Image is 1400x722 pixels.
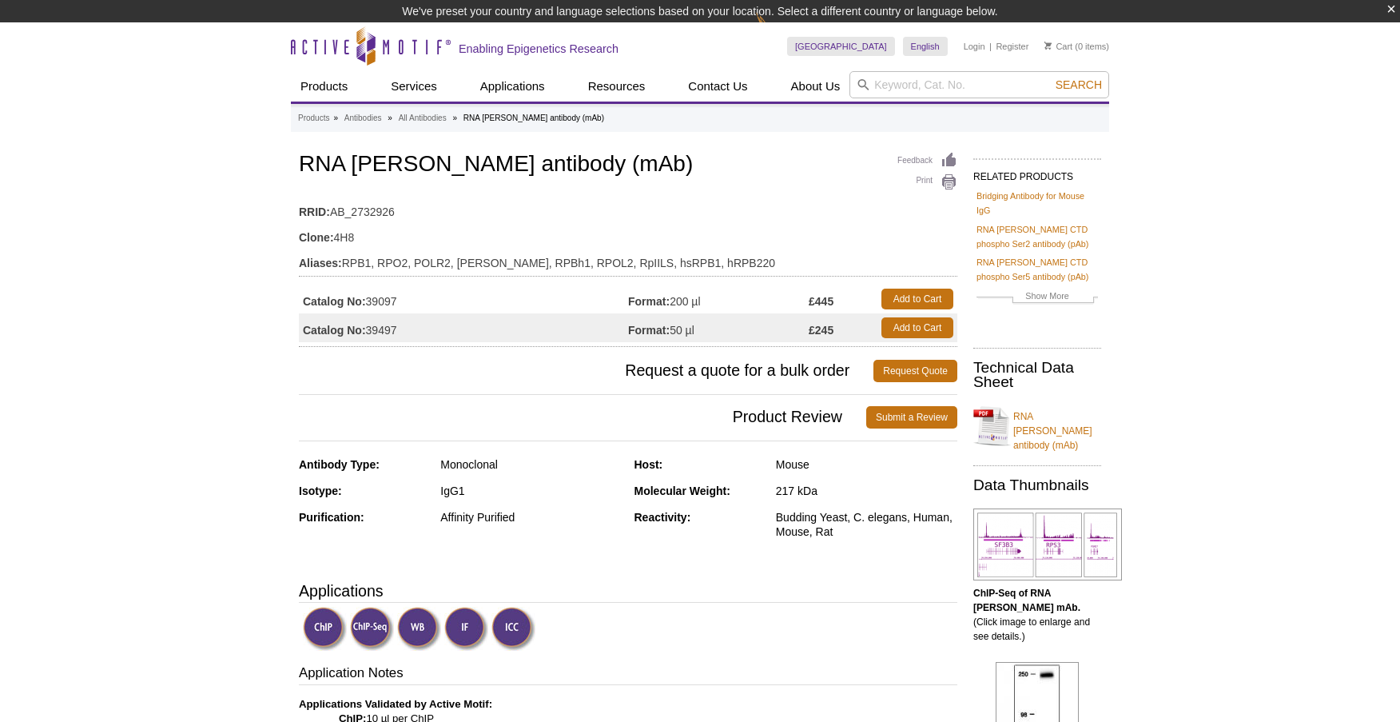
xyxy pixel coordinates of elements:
a: Antibodies [344,111,382,126]
a: Submit a Review [866,406,957,429]
td: 39097 [299,285,628,313]
strong: Purification: [299,511,364,524]
a: Feedback [897,152,957,170]
h2: Data Thumbnails [973,478,1101,493]
h2: RELATED PRODUCTS [973,158,1101,187]
div: Mouse [776,457,957,472]
a: Resources [579,71,655,102]
a: Add to Cart [881,289,953,309]
a: Applications [471,71,555,102]
li: RNA [PERSON_NAME] antibody (mAb) [463,114,604,122]
strong: Format: [628,323,670,337]
b: ChIP-Seq of RNA [PERSON_NAME] mAb. [973,588,1080,613]
span: Product Review [299,406,866,429]
a: Contact Us [678,71,757,102]
h1: RNA [PERSON_NAME] antibody (mAb) [299,152,957,179]
strong: Format: [628,294,670,309]
strong: Clone: [299,230,334,245]
strong: Host: [634,458,663,471]
span: Search [1056,78,1102,91]
img: Immunocytochemistry Validated [491,607,535,651]
li: » [333,114,338,122]
p: (Click image to enlarge and see details.) [973,586,1101,644]
span: Request a quote for a bulk order [299,360,873,382]
h3: Applications [299,579,957,603]
img: Your Cart [1044,42,1052,50]
img: Western Blot Validated [397,607,441,651]
td: AB_2732926 [299,195,957,221]
strong: Molecular Weight: [634,485,730,497]
a: Add to Cart [881,317,953,338]
strong: £245 [809,323,833,337]
div: IgG1 [440,484,622,498]
a: RNA [PERSON_NAME] CTD phospho Ser2 antibody (pAb) [976,222,1098,251]
li: (0 items) [1044,37,1109,56]
a: Show More [976,289,1098,307]
td: 50 µl [628,313,809,342]
strong: Antibody Type: [299,458,380,471]
strong: Aliases: [299,256,342,270]
a: Request Quote [873,360,957,382]
a: Cart [1044,41,1072,52]
td: 200 µl [628,285,809,313]
a: RNA [PERSON_NAME] antibody (mAb) [973,400,1101,453]
img: RNA pol II antibody (mAb) tested by ChIP-Seq. [973,509,1122,580]
a: About Us [782,71,850,102]
a: Products [291,71,357,102]
a: Login [964,41,985,52]
td: 4H8 [299,221,957,246]
a: English [903,37,948,56]
img: ChIP Validated [303,607,347,651]
strong: Catalog No: [303,323,366,337]
a: RNA [PERSON_NAME] CTD phospho Ser5 antibody (pAb) [976,255,1098,284]
td: 39497 [299,313,628,342]
a: [GEOGRAPHIC_DATA] [787,37,895,56]
input: Keyword, Cat. No. [849,71,1109,98]
img: ChIP-Seq Validated [350,607,394,651]
strong: Catalog No: [303,294,366,309]
strong: Isotype: [299,485,342,497]
a: Print [897,174,957,191]
li: » [452,114,457,122]
td: RPB1, RPO2, POLR2, [PERSON_NAME], RPBh1, RPOL2, RpIILS, hsRPB1, hRPB220 [299,246,957,272]
strong: £445 [809,294,833,309]
h2: Enabling Epigenetics Research [459,42,618,56]
button: Search [1051,78,1107,92]
li: | [989,37,992,56]
a: Register [996,41,1028,52]
li: » [388,114,392,122]
div: Monoclonal [440,457,622,472]
img: Immunofluorescence Validated [444,607,488,651]
a: Products [298,111,329,126]
strong: Reactivity: [634,511,691,524]
a: Bridging Antibody for Mouse IgG [976,189,1098,217]
img: Change Here [756,12,798,50]
strong: RRID: [299,205,330,219]
div: Budding Yeast, C. elegans, Human, Mouse, Rat [776,510,957,539]
div: Affinity Purified [440,510,622,525]
a: Services [381,71,447,102]
h3: Application Notes [299,664,957,686]
h2: Technical Data Sheet [973,361,1101,389]
div: 217 kDa [776,484,957,498]
b: Applications Validated by Active Motif: [299,698,492,710]
a: All Antibodies [399,111,447,126]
